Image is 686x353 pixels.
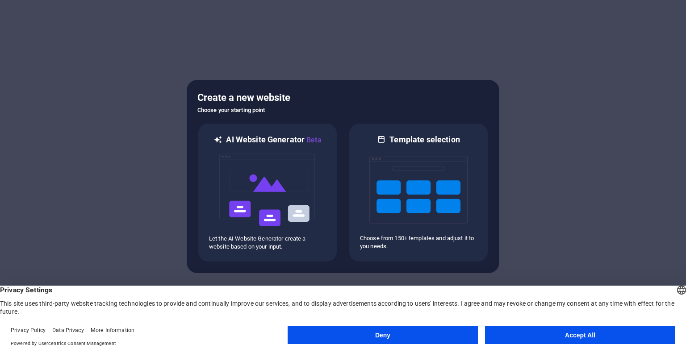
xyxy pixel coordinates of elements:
h6: Template selection [389,134,460,145]
div: AI Website GeneratorBetaaiLet the AI Website Generator create a website based on your input. [197,123,338,262]
div: Template selectionChoose from 150+ templates and adjust it to you needs. [348,123,489,262]
h6: AI Website Generator [226,134,321,145]
img: ai [218,145,317,235]
span: Beta [305,136,322,144]
p: Choose from 150+ templates and adjust it to you needs. [360,234,477,250]
p: Let the AI Website Generator create a website based on your input. [209,235,326,251]
h6: Choose your starting point [197,105,489,116]
h5: Create a new website [197,91,489,105]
